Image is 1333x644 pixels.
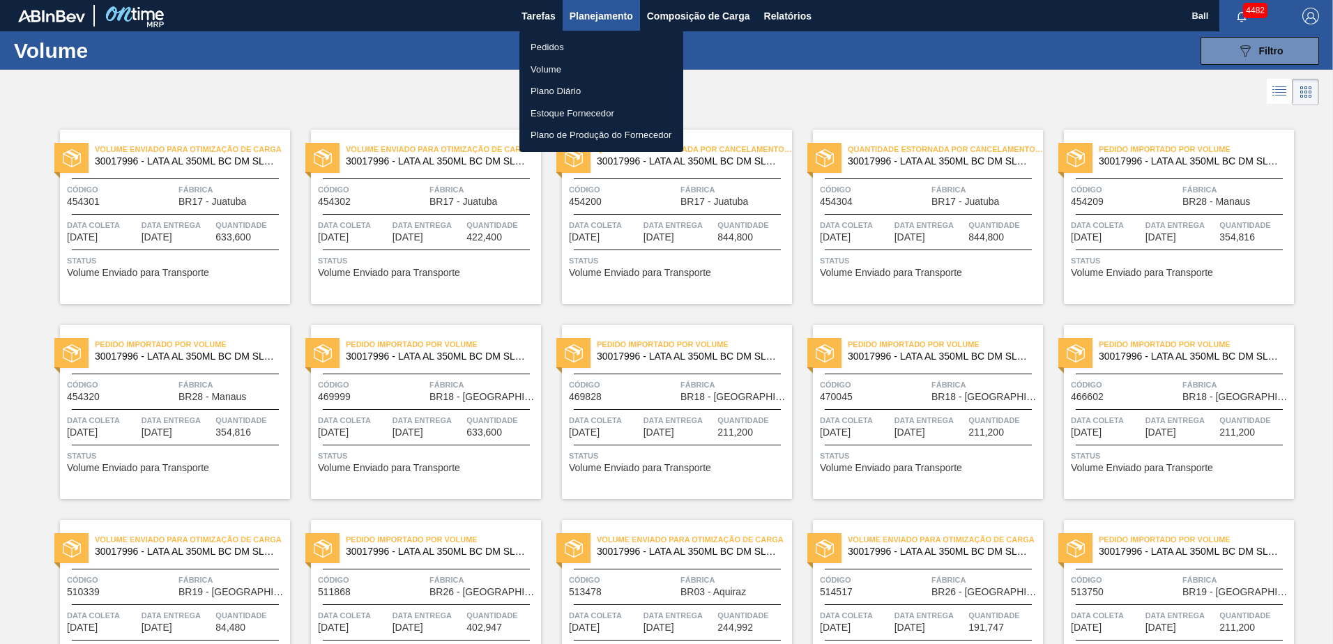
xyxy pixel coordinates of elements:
a: Plano de Produção do Fornecedor [519,124,683,146]
a: Plano Diário [519,80,683,102]
a: Volume [519,59,683,81]
a: Pedidos [519,36,683,59]
a: Estoque Fornecedor [519,102,683,125]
